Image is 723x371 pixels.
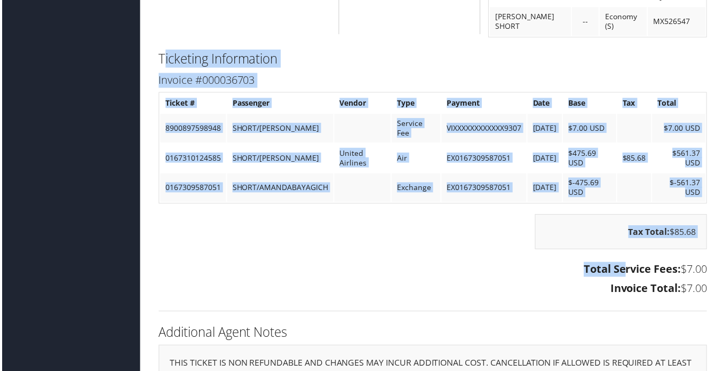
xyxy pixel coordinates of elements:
div: $85.68 [536,215,709,250]
td: VIXXXXXXXXXXXX9307 [442,114,527,143]
td: SHORT/[PERSON_NAME] [226,114,333,143]
td: [DATE] [528,114,563,143]
td: 8900897598948 [159,114,225,143]
td: 0167310124585 [159,144,225,173]
td: SHORT/[PERSON_NAME] [226,144,333,173]
td: MX526547 [649,7,707,36]
td: $561.37 USD [654,144,707,173]
td: $-561.37 USD [654,174,707,203]
td: Air [392,144,441,173]
h2: Ticketing Information [157,50,709,68]
td: Exchange [392,174,441,203]
td: 0167309587051 [159,174,225,203]
td: Economy (S) [601,7,648,36]
th: Ticket # [159,94,225,113]
div: -- [578,17,594,26]
td: $7.00 USD [564,114,617,143]
th: Base [564,94,617,113]
strong: Total Service Fees: [585,263,682,278]
td: $475.69 USD [564,144,617,173]
th: Tax [618,94,653,113]
td: $-475.69 USD [564,174,617,203]
strong: Invoice Total: [611,282,682,297]
th: Total [654,94,707,113]
td: [DATE] [528,144,563,173]
td: United Airlines [334,144,391,173]
td: Service Fee [392,114,441,143]
th: Type [392,94,441,113]
td: [PERSON_NAME] SHORT [490,7,572,36]
td: [DATE] [528,174,563,203]
th: Payment [442,94,527,113]
h3: $7.00 [157,282,709,297]
strong: Tax Total: [630,227,671,239]
th: Passenger [226,94,333,113]
td: $85.68 [618,144,653,173]
th: Date [528,94,563,113]
td: EX0167309587051 [442,144,527,173]
h2: Additional Agent Notes [157,325,709,343]
h3: $7.00 [157,263,709,278]
h3: Invoice #000036703 [157,73,709,88]
td: SHORT/AMANDABAYAGICH [226,174,333,203]
td: EX0167309587051 [442,174,527,203]
td: $7.00 USD [654,114,707,143]
th: Vendor [334,94,391,113]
